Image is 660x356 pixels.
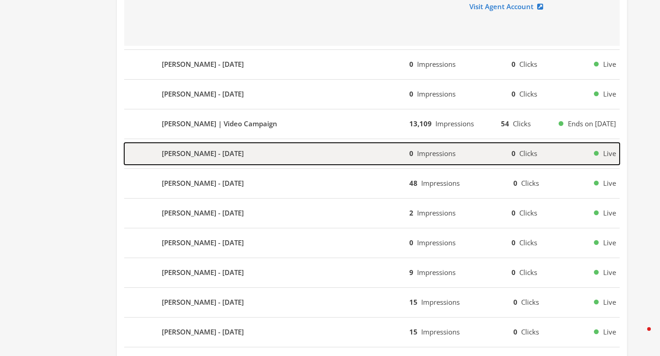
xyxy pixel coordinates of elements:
[513,297,517,307] b: 0
[124,173,620,194] button: [PERSON_NAME] - [DATE]48Impressions0ClicksLive
[124,321,620,343] button: [PERSON_NAME] - [DATE]15Impressions0ClicksLive
[124,202,620,224] button: [PERSON_NAME] - [DATE]2Impressions0ClicksLive
[629,325,651,347] iframe: Intercom live chat
[603,208,616,218] span: Live
[417,208,456,217] span: Impressions
[162,178,244,189] b: [PERSON_NAME] - [DATE]
[417,268,456,277] span: Impressions
[124,143,620,165] button: [PERSON_NAME] - [DATE]0Impressions0ClicksLive
[409,327,418,336] b: 15
[124,262,620,284] button: [PERSON_NAME] - [DATE]9Impressions0ClicksLive
[409,268,413,277] b: 9
[421,178,460,188] span: Impressions
[417,89,456,98] span: Impressions
[409,59,413,69] b: 0
[568,119,616,129] span: Ends on [DATE]
[603,237,616,248] span: Live
[521,327,539,336] span: Clicks
[421,327,460,336] span: Impressions
[417,59,456,69] span: Impressions
[124,83,620,105] button: [PERSON_NAME] - [DATE]0Impressions0ClicksLive
[513,119,531,128] span: Clicks
[124,232,620,254] button: [PERSON_NAME] - [DATE]0Impressions0ClicksLive
[519,89,537,98] span: Clicks
[162,297,244,307] b: [PERSON_NAME] - [DATE]
[511,268,516,277] b: 0
[603,148,616,159] span: Live
[521,178,539,188] span: Clicks
[603,89,616,99] span: Live
[417,149,456,158] span: Impressions
[162,148,244,159] b: [PERSON_NAME] - [DATE]
[511,149,516,158] b: 0
[519,59,537,69] span: Clicks
[409,89,413,98] b: 0
[519,149,537,158] span: Clicks
[409,119,432,128] b: 13,109
[513,178,517,188] b: 0
[409,297,418,307] b: 15
[511,59,516,69] b: 0
[435,119,474,128] span: Impressions
[603,178,616,189] span: Live
[513,327,517,336] b: 0
[409,208,413,217] b: 2
[162,89,244,99] b: [PERSON_NAME] - [DATE]
[124,291,620,313] button: [PERSON_NAME] - [DATE]15Impressions0ClicksLive
[409,149,413,158] b: 0
[603,59,616,70] span: Live
[124,54,620,76] button: [PERSON_NAME] - [DATE]0Impressions0ClicksLive
[162,267,244,278] b: [PERSON_NAME] - [DATE]
[603,327,616,337] span: Live
[603,267,616,278] span: Live
[603,297,616,307] span: Live
[519,238,537,247] span: Clicks
[519,208,537,217] span: Clicks
[417,238,456,247] span: Impressions
[162,208,244,218] b: [PERSON_NAME] - [DATE]
[162,119,277,129] b: [PERSON_NAME] | Video Campaign
[124,113,620,135] button: [PERSON_NAME] | Video Campaign13,109Impressions54ClicksEnds on [DATE]
[162,59,244,70] b: [PERSON_NAME] - [DATE]
[409,178,418,188] b: 48
[511,89,516,98] b: 0
[409,238,413,247] b: 0
[162,327,244,337] b: [PERSON_NAME] - [DATE]
[511,238,516,247] b: 0
[521,297,539,307] span: Clicks
[519,268,537,277] span: Clicks
[421,297,460,307] span: Impressions
[511,208,516,217] b: 0
[501,119,509,128] b: 54
[162,237,244,248] b: [PERSON_NAME] - [DATE]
